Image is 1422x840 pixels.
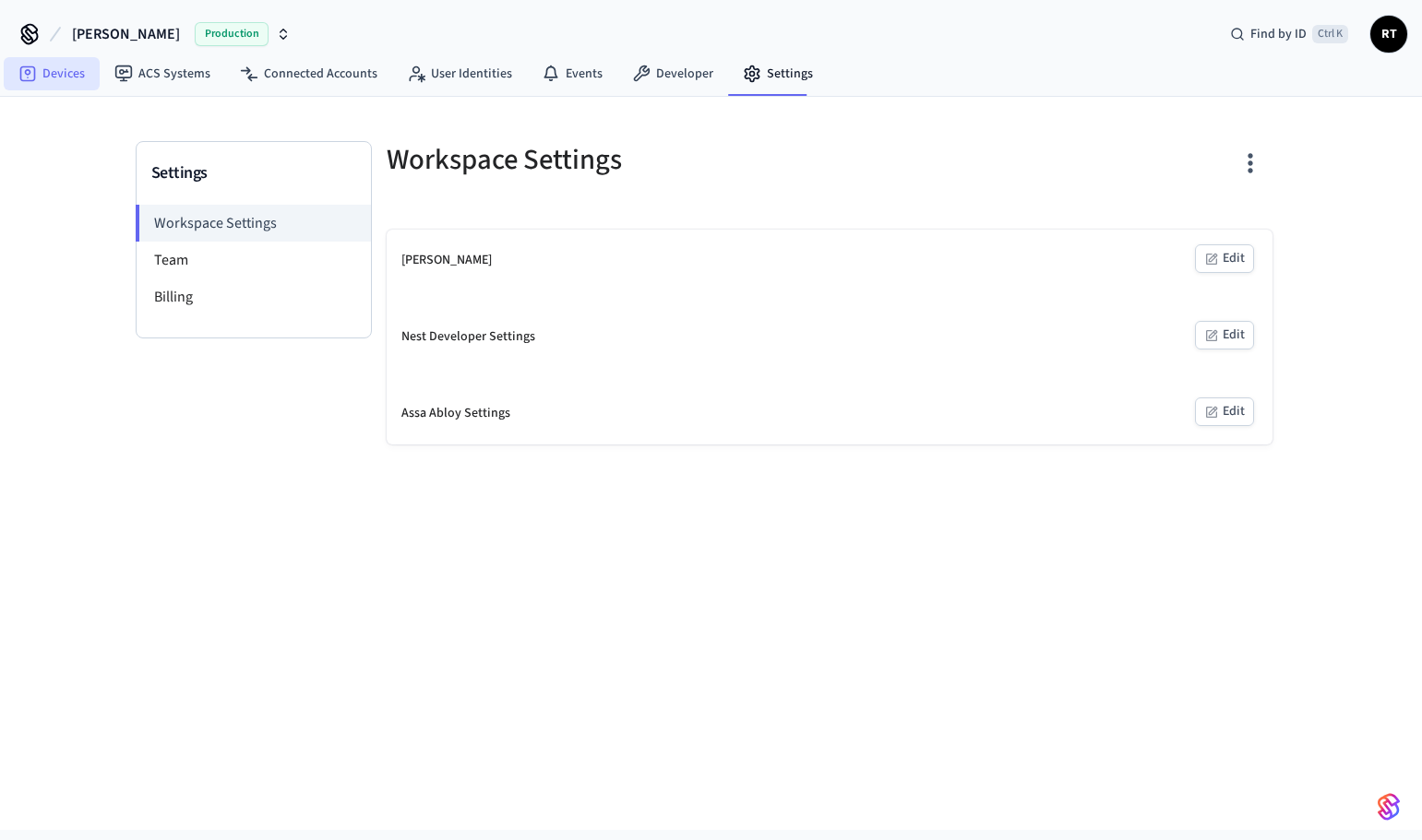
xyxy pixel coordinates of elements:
[1195,244,1254,273] button: Edit
[137,278,371,315] li: Billing
[1312,25,1348,43] span: Ctrl K
[1250,25,1307,43] span: Find by ID
[100,57,225,90] a: ACS Systems
[4,57,100,90] a: Devices
[151,160,356,186] h3: Settings
[401,251,492,270] div: [PERSON_NAME]
[1370,16,1407,53] button: RT
[72,23,180,45] span: [PERSON_NAME]
[728,57,828,90] a: Settings
[1378,792,1400,822] img: SeamLogoGradient.69752ec5.svg
[137,242,371,278] li: Team
[136,205,371,242] li: Workspace Settings
[1372,18,1405,51] span: RT
[387,141,819,179] h5: Workspace Settings
[1195,397,1254,426] button: Edit
[527,57,617,90] a: Events
[195,22,269,46] span: Production
[1195,321,1254,349] button: Edit
[1215,18,1363,51] div: Find by IDCtrl K
[401,404,510,423] div: Assa Abloy Settings
[617,57,728,90] a: Developer
[225,57,392,90] a: Connected Accounts
[401,327,535,347] div: Nest Developer Settings
[392,57,527,90] a: User Identities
